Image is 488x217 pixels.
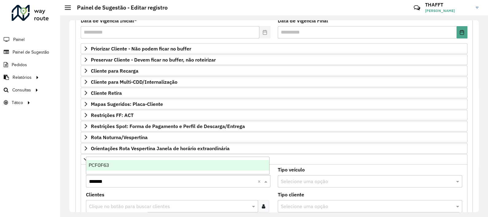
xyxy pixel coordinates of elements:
a: Priorizar Cliente - Não podem ficar no buffer [81,43,467,54]
a: Orientações Rota Vespertina Janela de horário extraordinária [81,143,467,154]
a: Cliente para Multi-CDD/Internalização [81,77,467,87]
a: Rota Noturna/Vespertina [81,132,467,143]
span: Priorizar Cliente - Não podem ficar no buffer [91,46,191,51]
a: Cliente Retira [81,88,467,98]
span: [PERSON_NAME] [425,8,471,14]
span: Mapas Sugeridos: Placa-Cliente [91,102,163,106]
a: Restrições Spot: Forma de Pagamento e Perfil de Descarga/Entrega [81,121,467,131]
a: Restrições FF: ACT [81,110,467,120]
span: Orientações Rota Vespertina Janela de horário extraordinária [91,146,230,151]
span: Restrições Spot: Forma de Pagamento e Perfil de Descarga/Entrega [91,124,245,129]
span: Pedidos [12,62,27,68]
span: Cliente para Recarga [91,68,138,73]
a: Cliente para Recarga [81,66,467,76]
label: Data de Vigência Inicial [81,17,137,24]
span: Clear all [258,178,263,185]
label: Data de Vigência Final [278,17,328,24]
span: Consultas [12,87,31,93]
a: Preservar Cliente - Devem ficar no buffer, não roteirizar [81,54,467,65]
label: Clientes [86,191,104,198]
span: PCF0F63 [89,163,109,168]
a: Mapas Sugeridos: Placa-Cliente [81,99,467,109]
span: Rota Noturna/Vespertina [91,135,148,140]
span: Tático [12,99,23,106]
span: Cliente Retira [91,90,122,95]
label: Tipo cliente [278,191,304,198]
label: Tipo veículo [278,166,305,173]
span: Cliente para Multi-CDD/Internalização [91,79,177,84]
a: Contato Rápido [410,1,424,14]
span: Painel de Sugestão [13,49,49,55]
h2: Painel de Sugestão - Editar registro [71,4,168,11]
ng-dropdown-panel: Options list [86,157,269,174]
span: Preservar Cliente - Devem ficar no buffer, não roteirizar [91,57,216,62]
span: Restrições FF: ACT [91,113,134,118]
h3: THAFFT [425,2,471,8]
button: Choose Date [457,26,467,38]
span: Relatórios [13,74,32,81]
span: Painel [13,36,25,43]
a: Pre-Roteirização AS / Orientações [81,154,467,165]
